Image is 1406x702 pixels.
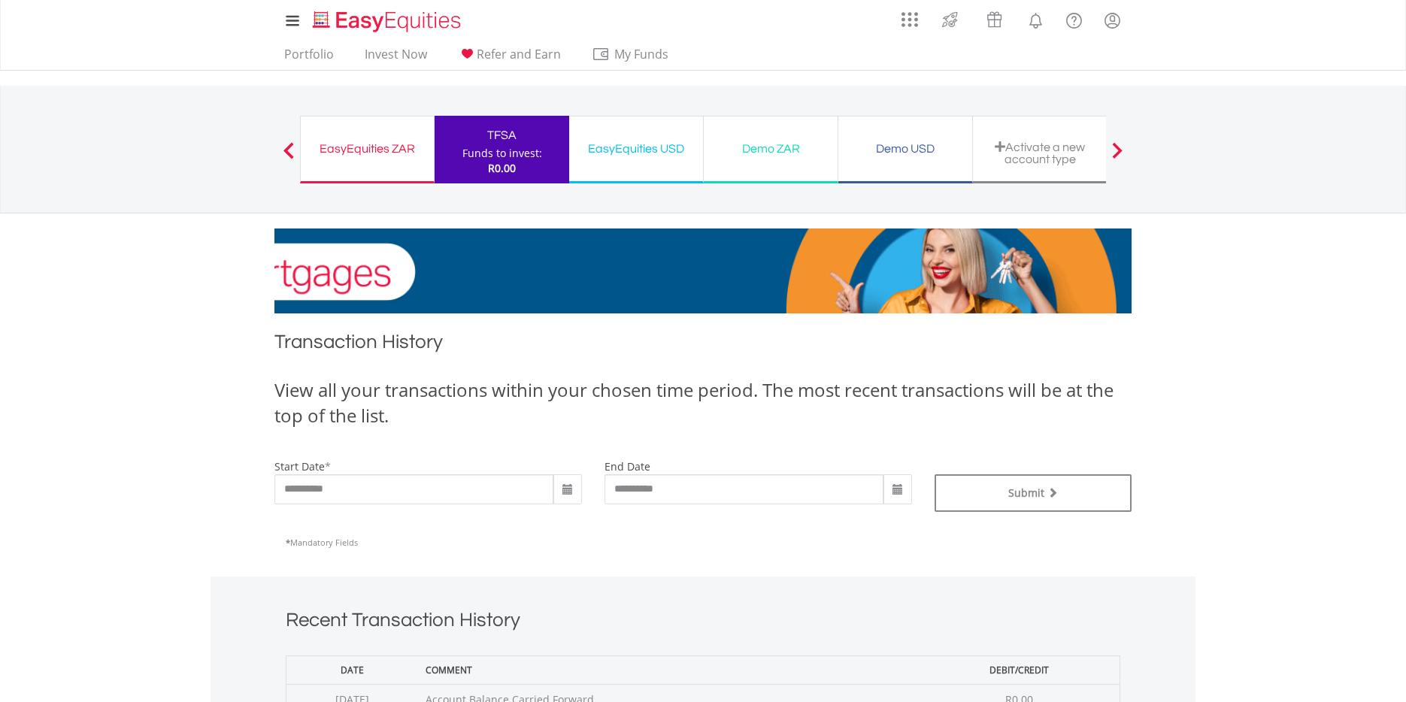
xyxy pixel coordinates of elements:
span: Refer and Earn [477,46,561,62]
img: EasyEquities_Logo.png [310,9,467,34]
div: Funds to invest: [462,146,542,161]
a: FAQ's and Support [1055,4,1093,34]
div: Demo USD [847,138,963,159]
button: Submit [935,474,1132,512]
label: start date [274,459,325,474]
img: EasyMortage Promotion Banner [274,228,1132,313]
a: Refer and Earn [452,47,567,70]
div: Activate a new account type [982,141,1098,165]
a: Home page [307,4,467,34]
h1: Recent Transaction History [286,607,1120,640]
div: View all your transactions within your chosen time period. The most recent transactions will be a... [274,377,1132,429]
div: TFSA [444,125,560,146]
label: end date [605,459,650,474]
img: grid-menu-icon.svg [901,11,918,28]
a: My Profile [1093,4,1132,37]
span: R0.00 [488,161,516,175]
th: Debit/Credit [919,655,1120,684]
a: AppsGrid [892,4,928,28]
div: EasyEquities USD [578,138,694,159]
span: Mandatory Fields [286,537,358,548]
div: EasyEquities ZAR [310,138,425,159]
a: Notifications [1017,4,1055,34]
a: Portfolio [278,47,340,70]
div: Demo ZAR [713,138,829,159]
h1: Transaction History [274,328,1132,362]
img: vouchers-v2.svg [982,8,1007,32]
th: Date [286,655,419,684]
a: Invest Now [359,47,433,70]
a: Vouchers [972,4,1017,32]
th: Comment [418,655,919,684]
img: thrive-v2.svg [938,8,962,32]
span: My Funds [592,44,690,64]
